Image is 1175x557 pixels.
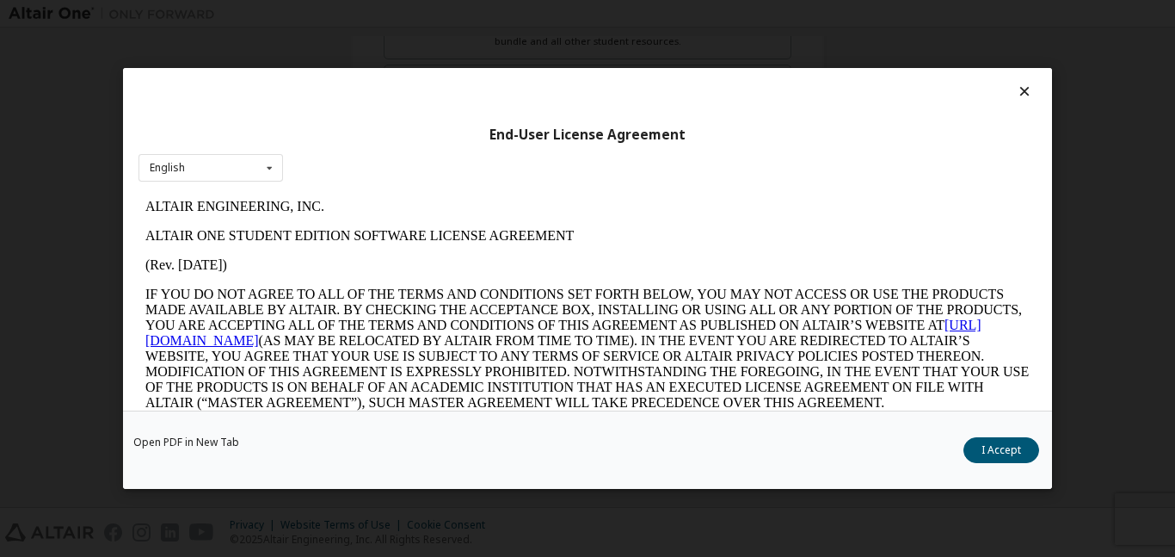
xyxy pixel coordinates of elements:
p: IF YOU DO NOT AGREE TO ALL OF THE TERMS AND CONDITIONS SET FORTH BELOW, YOU MAY NOT ACCESS OR USE... [7,95,891,219]
p: ALTAIR ONE STUDENT EDITION SOFTWARE LICENSE AGREEMENT [7,36,891,52]
a: Open PDF in New Tab [133,437,239,448]
div: End-User License Agreement [138,127,1037,144]
p: (Rev. [DATE]) [7,65,891,81]
p: This Altair One Student Edition Software License Agreement (“Agreement”) is between Altair Engine... [7,232,891,294]
button: I Accept [963,437,1039,463]
div: English [150,163,185,173]
p: ALTAIR ENGINEERING, INC. [7,7,891,22]
a: [URL][DOMAIN_NAME] [7,126,843,156]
